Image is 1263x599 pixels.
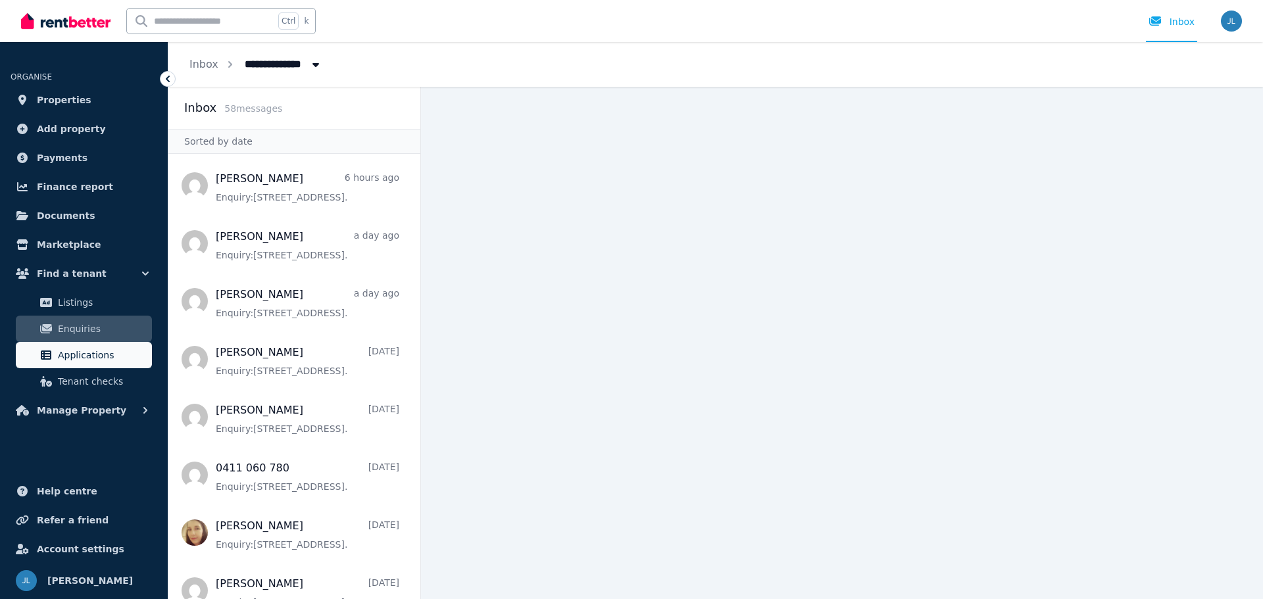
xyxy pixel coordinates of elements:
a: Payments [11,145,157,171]
span: [PERSON_NAME] [47,573,133,588]
div: Sorted by date [168,129,420,154]
a: [PERSON_NAME][DATE]Enquiry:[STREET_ADDRESS]. [216,345,399,377]
img: Jacqueline Larratt [1221,11,1242,32]
span: Finance report [37,179,113,195]
span: Ctrl [278,12,299,30]
span: Account settings [37,541,124,557]
a: [PERSON_NAME]a day agoEnquiry:[STREET_ADDRESS]. [216,287,399,320]
img: RentBetter [21,11,111,31]
span: Manage Property [37,402,126,418]
div: Inbox [1149,15,1195,28]
nav: Message list [168,154,420,599]
span: Applications [58,347,147,363]
a: Documents [11,203,157,229]
a: 0411 060 780[DATE]Enquiry:[STREET_ADDRESS]. [216,460,399,493]
a: Finance report [11,174,157,200]
span: Add property [37,121,106,137]
button: Manage Property [11,397,157,423]
span: Properties [37,92,91,108]
a: [PERSON_NAME][DATE]Enquiry:[STREET_ADDRESS]. [216,518,399,551]
a: [PERSON_NAME]a day agoEnquiry:[STREET_ADDRESS]. [216,229,399,262]
span: k [304,16,309,26]
a: Applications [16,342,152,368]
span: Find a tenant [37,266,107,281]
a: [PERSON_NAME][DATE]Enquiry:[STREET_ADDRESS]. [216,402,399,435]
nav: Breadcrumb [168,42,343,87]
span: Tenant checks [58,373,147,389]
a: Inbox [189,58,218,70]
a: [PERSON_NAME]6 hours agoEnquiry:[STREET_ADDRESS]. [216,171,399,204]
span: 58 message s [224,103,282,114]
a: Refer a friend [11,507,157,533]
a: Enquiries [16,316,152,342]
a: Help centre [11,478,157,504]
a: Add property [11,116,157,142]
span: Marketplace [37,237,101,252]
h2: Inbox [184,99,216,117]
span: Refer a friend [37,512,109,528]
button: Find a tenant [11,260,157,287]
a: Listings [16,289,152,316]
span: Payments [37,150,87,166]
a: Tenant checks [16,368,152,395]
img: Jacqueline Larratt [16,570,37,591]
span: Help centre [37,483,97,499]
span: ORGANISE [11,72,52,82]
span: Documents [37,208,95,224]
span: Listings [58,295,147,310]
a: Properties [11,87,157,113]
a: Marketplace [11,231,157,258]
span: Enquiries [58,321,147,337]
a: Account settings [11,536,157,562]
